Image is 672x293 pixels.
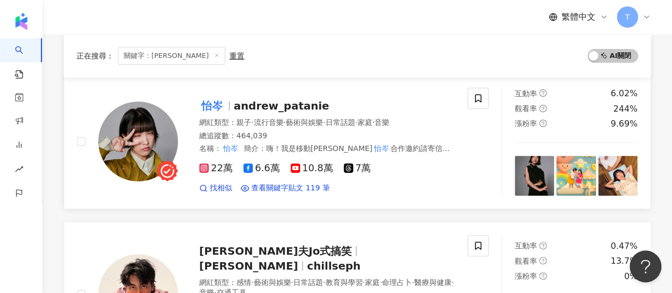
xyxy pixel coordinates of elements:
span: · [355,118,357,127]
span: 22萬 [199,163,233,174]
span: 日常話題 [293,278,323,287]
iframe: Help Scout Beacon - Open [630,250,661,282]
div: 總追蹤數 ： 464,039 [199,131,455,141]
a: 找相似 [199,183,232,194]
span: 觀看率 [515,257,537,265]
span: · [412,278,414,287]
span: 漲粉率 [515,272,537,280]
span: question-circle [539,120,547,127]
span: 名稱 ： [199,144,240,153]
span: 正在搜尋 ： [76,52,114,60]
div: 9.69% [610,118,637,130]
span: question-circle [539,105,547,112]
img: post-image [598,156,637,195]
span: [PERSON_NAME]夫Jo式搞笑 [199,245,352,257]
span: question-circle [539,257,547,264]
span: question-circle [539,242,547,249]
div: 網紅類型 ： [199,118,455,128]
span: · [323,278,325,287]
span: 日常話題 [325,118,355,127]
div: 重置 [229,52,244,60]
a: 查看關鍵字貼文 119 筆 [241,183,330,194]
span: 10.8萬 [291,163,333,174]
span: 家庭 [358,118,372,127]
span: rise [15,158,23,182]
span: 互動率 [515,89,537,98]
span: · [251,278,253,287]
img: post-image [556,156,596,195]
span: 漲粉率 [515,119,537,128]
mark: 怡岑 [372,143,390,154]
span: 命理占卜 [382,278,412,287]
span: 教育與學習 [325,278,362,287]
div: 6.02% [610,88,637,99]
span: · [323,118,325,127]
span: 找相似 [210,183,232,194]
span: 觀看率 [515,104,537,113]
div: 0.47% [610,240,637,252]
span: · [283,118,285,127]
mark: 怡岑 [222,143,240,154]
span: 感情 [236,278,251,287]
span: 親子 [236,118,251,127]
span: · [452,278,454,287]
span: 關鍵字：[PERSON_NAME] [118,47,225,65]
span: andrew_patanie [234,99,329,112]
a: search [15,38,36,80]
span: · [362,278,364,287]
mark: 怡岑 [199,97,225,114]
img: logo icon [13,13,30,30]
span: 繁體中文 [562,11,596,23]
div: 13.7% [610,255,637,267]
span: · [372,118,375,127]
span: [PERSON_NAME] [199,259,298,272]
span: 音樂 [375,118,389,127]
div: 244% [613,103,637,115]
span: · [380,278,382,287]
span: 嗨！我是移動[PERSON_NAME] [266,144,372,153]
span: 流行音樂 [253,118,283,127]
span: 家庭 [365,278,380,287]
span: 7萬 [344,163,371,174]
span: chillseph [307,259,361,272]
span: 互動率 [515,241,537,250]
img: post-image [515,156,554,195]
span: T [625,11,630,23]
span: question-circle [539,89,547,97]
div: 0% [624,271,637,282]
span: 6.6萬 [243,163,280,174]
span: question-circle [539,272,547,280]
span: 藝術與娛樂 [286,118,323,127]
span: 醫療與健康 [414,278,452,287]
span: · [291,278,293,287]
img: KOL Avatar [98,102,178,181]
a: KOL Avatar怡岑andrew_patanie網紅類型：親子·流行音樂·藝術與娛樂·日常話題·家庭·音樂總追蹤數：464,039名稱：怡岑簡介：嗨！我是移動[PERSON_NAME]怡岑合... [64,74,651,209]
span: 查看關鍵字貼文 119 筆 [251,183,330,194]
span: · [251,118,253,127]
span: 藝術與娛樂 [253,278,291,287]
